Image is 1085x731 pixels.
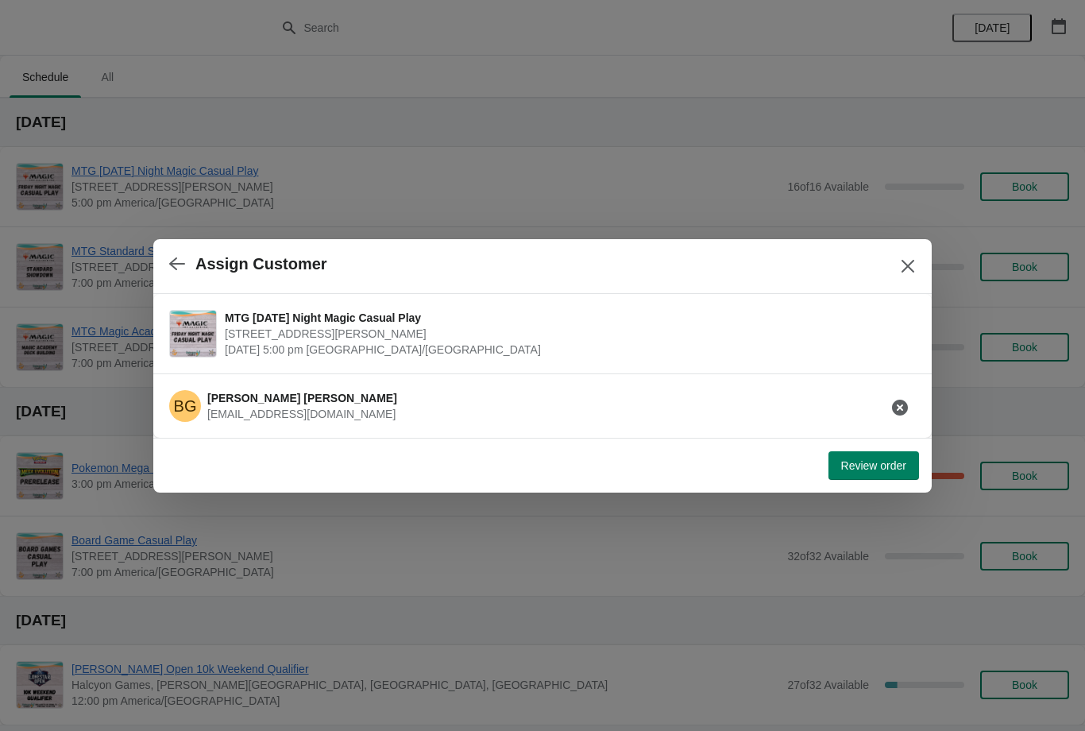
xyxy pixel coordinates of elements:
[170,311,216,357] img: MTG Friday Night Magic Casual Play | 2040 Louetta Rd Ste I Spring, TX 77388 | September 12 | 5:00...
[174,397,197,415] text: BG
[207,392,397,404] span: [PERSON_NAME] [PERSON_NAME]
[225,326,908,342] span: [STREET_ADDRESS][PERSON_NAME]
[841,459,906,472] span: Review order
[207,408,396,420] span: [EMAIL_ADDRESS][DOMAIN_NAME]
[828,451,919,480] button: Review order
[195,255,327,273] h2: Assign Customer
[225,342,908,358] span: [DATE] 5:00 pm [GEOGRAPHIC_DATA]/[GEOGRAPHIC_DATA]
[225,310,908,326] span: MTG [DATE] Night Magic Casual Play
[894,252,922,280] button: Close
[169,390,201,422] span: Brandon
